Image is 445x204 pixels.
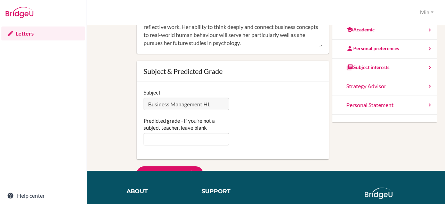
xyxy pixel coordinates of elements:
[332,21,437,40] a: Academic
[202,188,261,196] div: Support
[346,64,389,71] div: Subject interests
[332,40,437,59] a: Personal preferences
[332,59,437,77] a: Subject interests
[1,27,85,40] a: Letters
[417,6,437,19] button: Mia
[137,166,203,181] a: Submit report
[144,89,161,96] label: Subject
[127,188,191,196] div: About
[144,117,229,131] label: Predicted grade - if you're not a subject teacher, leave blank
[144,68,322,75] div: Subject & Predicted Grade
[6,7,33,18] img: Bridge-U
[1,189,85,203] a: Help center
[332,96,437,115] a: Personal Statement
[365,188,393,199] img: logo_white@2x-f4f0deed5e89b7ecb1c2cc34c3e3d731f90f0f143d5ea2071677605dd97b5244.png
[346,26,375,33] div: Academic
[332,77,437,96] a: Strategy Advisor
[346,45,399,52] div: Personal preferences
